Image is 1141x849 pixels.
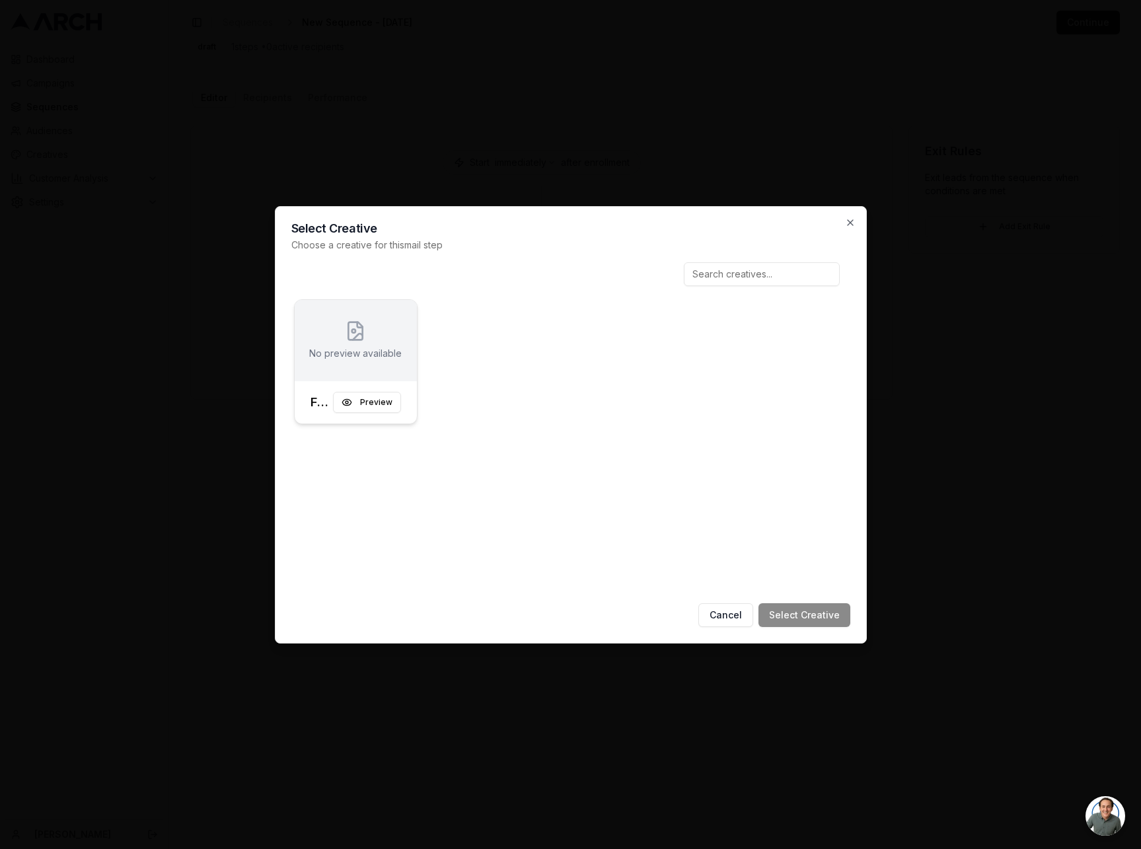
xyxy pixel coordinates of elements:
[291,239,850,252] p: Choose a creative for this mail step
[684,262,840,286] input: Search creatives...
[291,223,850,235] h2: Select Creative
[309,347,402,360] p: No preview available
[333,392,401,413] button: Preview
[311,393,334,412] h3: Fall 25 Letter - ONE TIME
[698,603,753,627] button: Cancel
[345,320,366,342] svg: No creative preview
